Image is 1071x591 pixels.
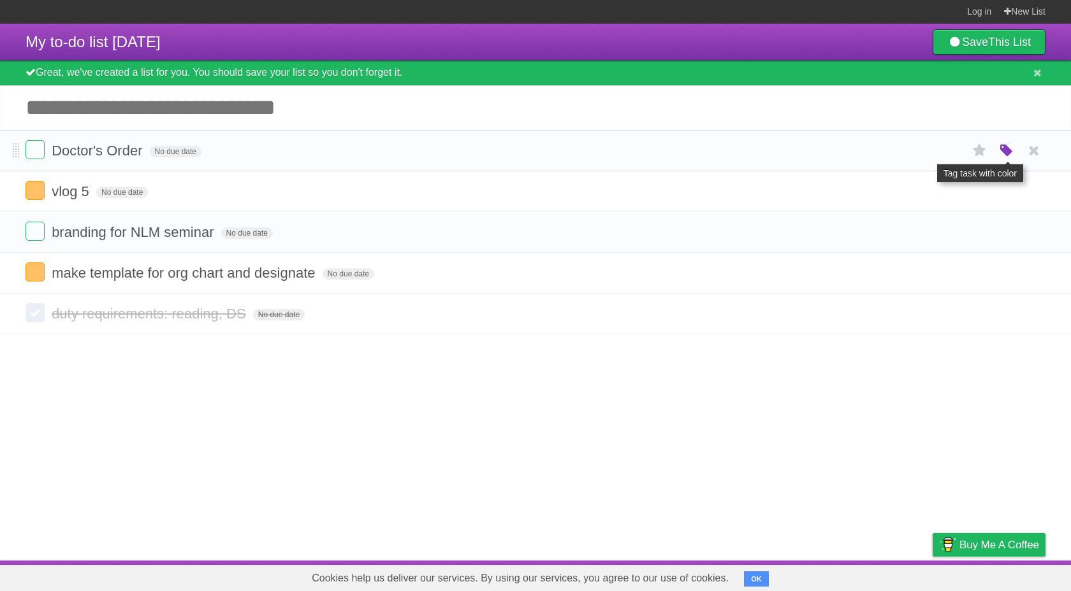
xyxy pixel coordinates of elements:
a: Buy me a coffee [933,533,1045,557]
a: About [763,564,790,588]
b: This List [988,36,1031,48]
a: Terms [873,564,901,588]
span: No due date [150,146,201,157]
label: Done [25,262,45,281]
span: duty requirements: reading, DS [52,306,249,322]
label: Done [25,303,45,322]
label: Done [25,181,45,200]
img: Buy me a coffee [939,534,956,555]
span: Doctor's Order [52,143,145,159]
span: No due date [96,187,148,198]
span: make template for org chart and designate [52,265,318,281]
a: Suggest a feature [965,564,1045,588]
a: Developers [805,564,857,588]
button: OK [744,571,769,587]
span: No due date [323,268,374,280]
label: Star task [968,140,992,161]
span: No due date [221,227,273,239]
label: Done [25,140,45,159]
a: Privacy [916,564,949,588]
label: Done [25,222,45,241]
span: vlog 5 [52,183,92,199]
span: Buy me a coffee [959,534,1039,556]
span: No due date [253,309,305,320]
span: My to-do list [DATE] [25,33,161,50]
span: branding for NLM seminar [52,224,217,240]
span: Cookies help us deliver our services. By using our services, you agree to our use of cookies. [299,566,741,591]
a: SaveThis List [933,29,1045,55]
